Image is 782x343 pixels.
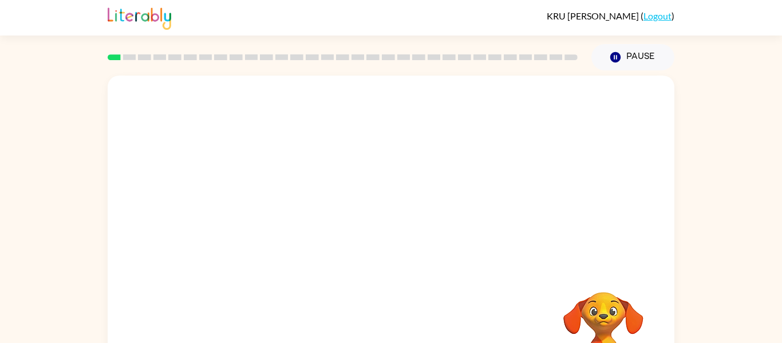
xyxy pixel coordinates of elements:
img: Literably [108,5,171,30]
div: ( ) [547,10,674,21]
span: KRU [PERSON_NAME] [547,10,641,21]
a: Logout [643,10,672,21]
button: Pause [591,44,674,70]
